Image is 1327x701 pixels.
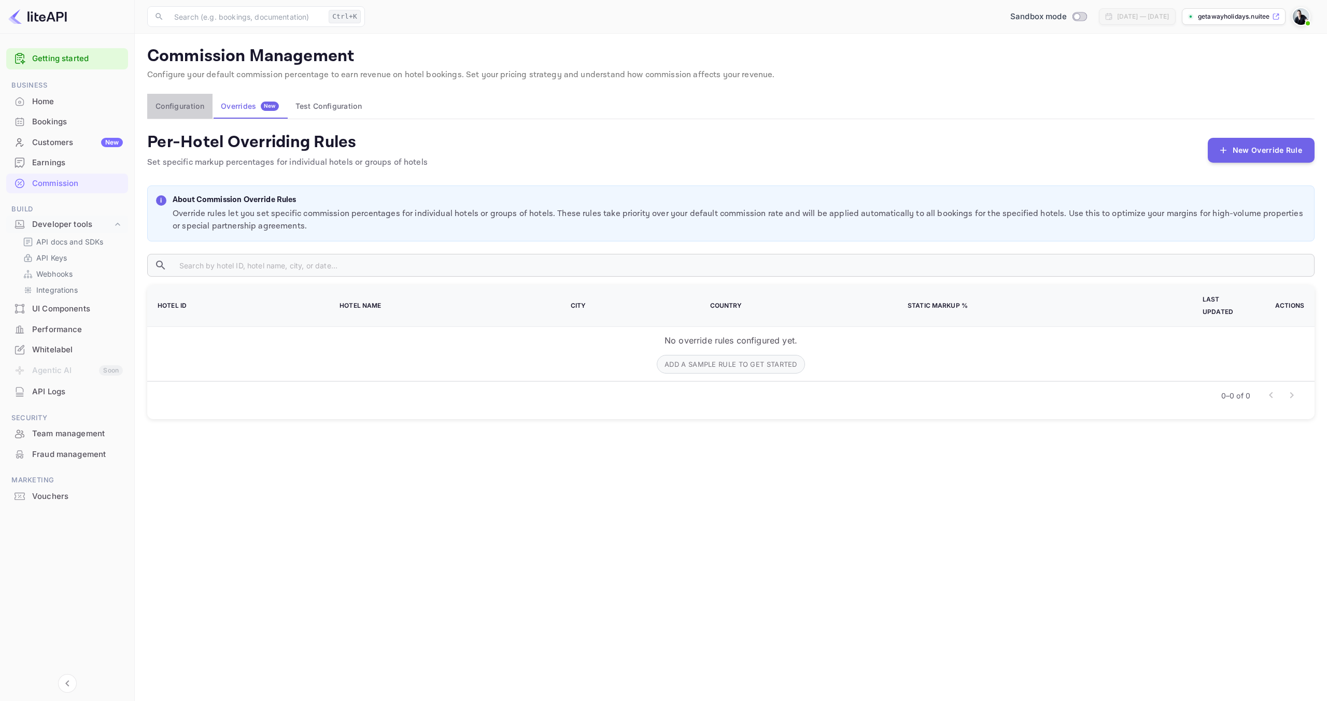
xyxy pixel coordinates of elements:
[6,412,128,424] span: Security
[168,6,324,27] input: Search (e.g. bookings, documentation)
[147,285,327,327] th: Hotel ID
[32,53,123,65] a: Getting started
[147,69,1315,81] p: Configure your default commission percentage to earn revenue on hotel bookings. Set your pricing ...
[6,320,128,339] a: Performance
[261,103,279,109] span: New
[6,92,128,111] a: Home
[6,133,128,152] a: CustomersNew
[6,299,128,319] div: UI Components
[173,194,1306,206] p: About Commission Override Rules
[32,428,123,440] div: Team management
[221,102,279,111] div: Overrides
[147,46,1315,67] p: Commission Management
[32,344,123,356] div: Whitelabel
[23,268,120,279] a: Webhooks
[58,674,77,693] button: Collapse navigation
[6,382,128,402] div: API Logs
[895,285,1190,327] th: Static Markup %
[329,10,361,23] div: Ctrl+K
[36,236,104,247] p: API docs and SDKs
[6,80,128,91] span: Business
[19,282,124,297] div: Integrations
[6,112,128,131] a: Bookings
[147,132,428,152] h4: Per-Hotel Overriding Rules
[1263,285,1315,327] th: Actions
[6,92,128,112] div: Home
[287,94,370,119] button: Test Configuration
[32,137,123,149] div: Customers
[1208,138,1315,163] button: New Override Rule
[6,424,128,443] a: Team management
[6,133,128,153] div: CustomersNew
[32,96,123,108] div: Home
[6,445,128,465] div: Fraud management
[6,174,128,193] a: Commission
[6,487,128,506] a: Vouchers
[160,196,162,205] p: i
[6,340,128,359] a: Whitelabel
[1190,285,1263,327] th: Last Updated
[32,386,123,398] div: API Logs
[6,340,128,360] div: Whitelabel
[6,424,128,444] div: Team management
[698,285,895,327] th: Country
[36,268,73,279] p: Webhooks
[23,236,120,247] a: API docs and SDKs
[32,324,123,336] div: Performance
[1117,12,1169,21] div: [DATE] — [DATE]
[657,355,805,374] button: Add a sample rule to get started
[6,320,128,340] div: Performance
[6,487,128,507] div: Vouchers
[558,285,698,327] th: City
[19,266,124,281] div: Webhooks
[23,252,120,263] a: API Keys
[101,138,123,147] div: New
[32,449,123,461] div: Fraud management
[6,204,128,215] span: Build
[32,219,112,231] div: Developer tools
[6,48,128,69] div: Getting started
[36,284,78,295] p: Integrations
[6,153,128,173] div: Earnings
[6,174,128,194] div: Commission
[6,475,128,486] span: Marketing
[6,153,128,172] a: Earnings
[1293,8,1309,25] img: Craig Cherlet
[32,491,123,503] div: Vouchers
[19,234,124,249] div: API docs and SDKs
[147,94,213,119] button: Configuration
[6,445,128,464] a: Fraud management
[173,208,1306,233] p: Override rules let you set specific commission percentages for individual hotels or groups of hot...
[32,303,123,315] div: UI Components
[32,116,123,128] div: Bookings
[171,254,1315,277] input: Search by hotel ID, hotel name, city, or date...
[32,178,123,190] div: Commission
[6,112,128,132] div: Bookings
[665,334,797,347] p: No override rules configured yet.
[23,284,120,295] a: Integrations
[8,8,67,25] img: LiteAPI logo
[6,216,128,234] div: Developer tools
[6,382,128,401] a: API Logs
[1221,390,1250,401] p: 0–0 of 0
[327,285,558,327] th: Hotel Name
[1198,12,1270,21] p: getawayholidays.nuitee...
[1010,11,1067,23] span: Sandbox mode
[147,156,428,169] p: Set specific markup percentages for individual hotels or groups of hotels
[32,157,123,169] div: Earnings
[19,250,124,265] div: API Keys
[1006,11,1091,23] div: Switch to Production mode
[6,299,128,318] a: UI Components
[36,252,67,263] p: API Keys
